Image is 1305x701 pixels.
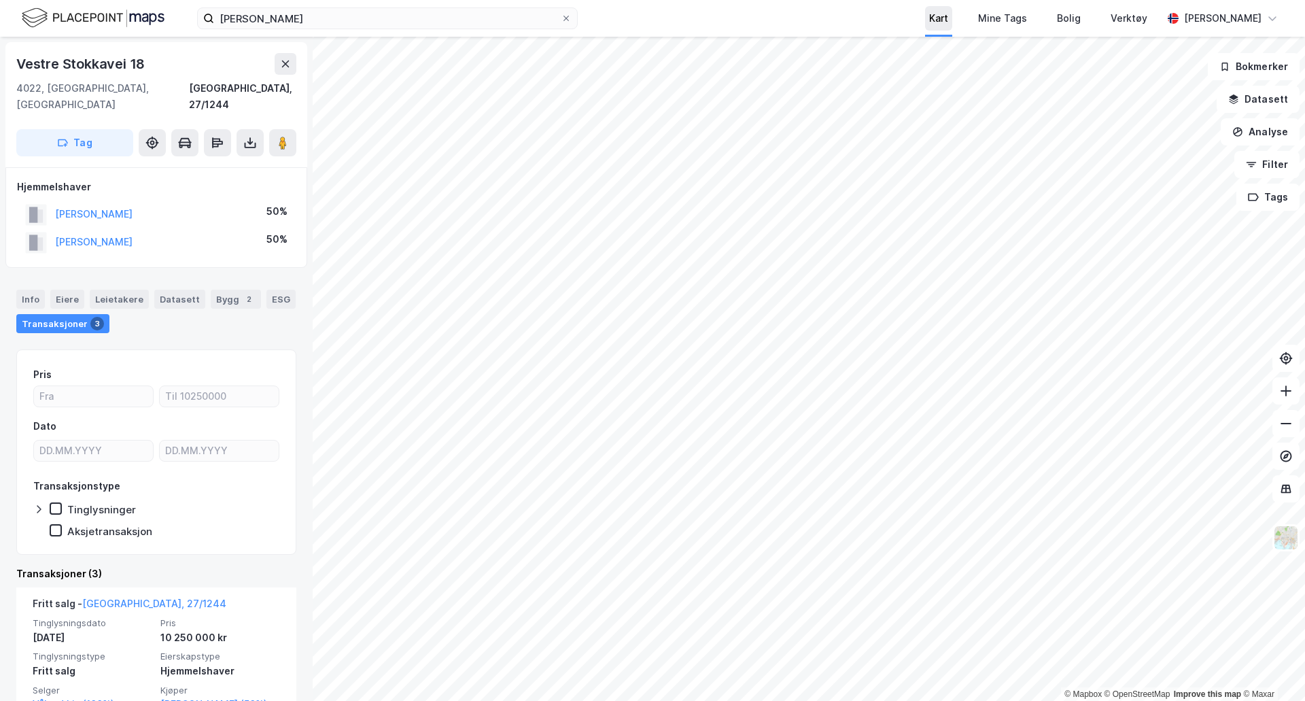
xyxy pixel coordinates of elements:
div: Bygg [211,290,261,309]
div: Fritt salg [33,663,152,679]
button: Tags [1236,184,1300,211]
div: [PERSON_NAME] [1184,10,1261,27]
div: Kontrollprogram for chat [1237,636,1305,701]
div: Transaksjonstype [33,478,120,494]
button: Datasett [1217,86,1300,113]
button: Bokmerker [1208,53,1300,80]
div: 50% [266,231,288,247]
input: Fra [34,386,153,407]
div: Kart [929,10,948,27]
a: Mapbox [1064,689,1102,699]
a: Improve this map [1174,689,1241,699]
iframe: Chat Widget [1237,636,1305,701]
button: Filter [1234,151,1300,178]
div: Verktøy [1111,10,1147,27]
div: Eiere [50,290,84,309]
div: Fritt salg - [33,596,226,617]
img: logo.f888ab2527a4732fd821a326f86c7f29.svg [22,6,164,30]
span: Selger [33,685,152,696]
button: Analyse [1221,118,1300,146]
div: Tinglysninger [67,503,136,516]
div: Transaksjoner (3) [16,566,296,582]
span: Kjøper [160,685,280,696]
input: DD.MM.YYYY [160,441,279,461]
input: DD.MM.YYYY [34,441,153,461]
div: Aksjetransaksjon [67,525,152,538]
span: Tinglysningstype [33,651,152,662]
div: 4022, [GEOGRAPHIC_DATA], [GEOGRAPHIC_DATA] [16,80,189,113]
span: Eierskapstype [160,651,280,662]
span: Pris [160,617,280,629]
div: Hjemmelshaver [160,663,280,679]
div: Mine Tags [978,10,1027,27]
div: 10 250 000 kr [160,630,280,646]
div: [GEOGRAPHIC_DATA], 27/1244 [189,80,296,113]
div: Pris [33,366,52,383]
div: Dato [33,418,56,434]
div: [DATE] [33,630,152,646]
div: 3 [90,317,104,330]
div: Transaksjoner [16,314,109,333]
img: Z [1273,525,1299,551]
input: Til 10250000 [160,386,279,407]
span: Tinglysningsdato [33,617,152,629]
div: 2 [242,292,256,306]
div: Bolig [1057,10,1081,27]
div: Info [16,290,45,309]
input: Søk på adresse, matrikkel, gårdeiere, leietakere eller personer [214,8,561,29]
div: Datasett [154,290,205,309]
button: Tag [16,129,133,156]
div: Leietakere [90,290,149,309]
div: ESG [266,290,296,309]
div: 50% [266,203,288,220]
div: Hjemmelshaver [17,179,296,195]
a: [GEOGRAPHIC_DATA], 27/1244 [82,598,226,609]
div: Vestre Stokkavei 18 [16,53,147,75]
a: OpenStreetMap [1104,689,1170,699]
